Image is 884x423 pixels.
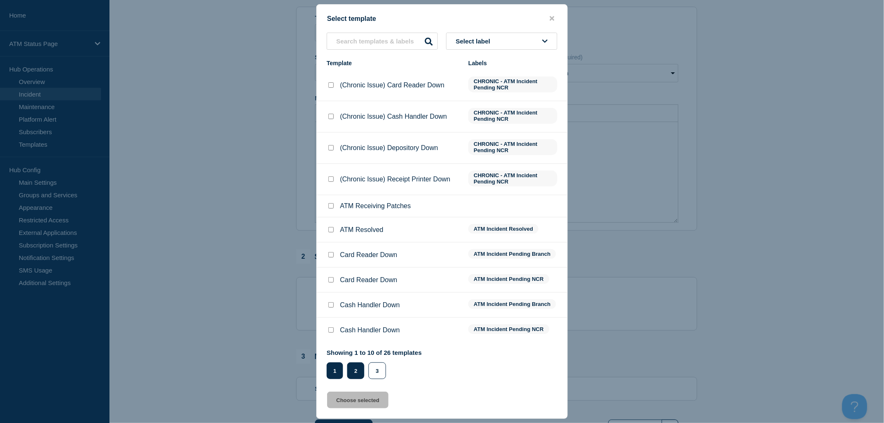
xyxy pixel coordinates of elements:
[327,349,422,356] p: Showing 1 to 10 of 26 templates
[328,203,334,209] input: ATM Receiving Patches checkbox
[468,76,557,92] span: CHRONIC - ATM Incident Pending NCR
[327,362,343,379] button: 1
[328,145,334,150] input: (Chronic Issue) Depository Down checkbox
[328,302,334,308] input: Cash Handler Down checkbox
[340,202,411,210] p: ATM Receiving Patches
[328,277,334,283] input: Card Reader Down checkbox
[340,226,384,234] p: ATM Resolved
[328,114,334,119] input: (Chronic Issue) Cash Handler Down checkbox
[340,251,397,259] p: Card Reader Down
[468,60,557,66] div: Labels
[327,33,438,50] input: Search templates & labels
[340,326,400,334] p: Cash Handler Down
[328,82,334,88] input: (Chronic Issue) Card Reader Down checkbox
[340,176,450,183] p: (Chronic Issue) Receipt Printer Down
[327,60,460,66] div: Template
[328,227,334,232] input: ATM Resolved checkbox
[340,82,445,89] p: (Chronic Issue) Card Reader Down
[446,33,557,50] button: Select label
[328,327,334,333] input: Cash Handler Down checkbox
[328,252,334,257] input: Card Reader Down checkbox
[340,113,447,120] p: (Chronic Issue) Cash Handler Down
[547,15,557,23] button: close button
[317,15,567,23] div: Select template
[328,176,334,182] input: (Chronic Issue) Receipt Printer Down checkbox
[468,139,557,155] span: CHRONIC - ATM Incident Pending NCR
[340,144,438,152] p: (Chronic Issue) Depository Down
[340,301,400,309] p: Cash Handler Down
[468,299,556,309] span: ATM Incident Pending Branch
[468,324,549,334] span: ATM Incident Pending NCR
[327,392,389,408] button: Choose selected
[347,362,364,379] button: 2
[468,274,549,284] span: ATM Incident Pending NCR
[468,108,557,124] span: CHRONIC - ATM Incident Pending NCR
[468,171,557,186] span: CHRONIC - ATM Incident Pending NCR
[340,276,397,284] p: Card Reader Down
[368,362,386,379] button: 3
[468,249,556,259] span: ATM Incident Pending Branch
[468,224,539,234] span: ATM Incident Resolved
[456,38,494,45] span: Select label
